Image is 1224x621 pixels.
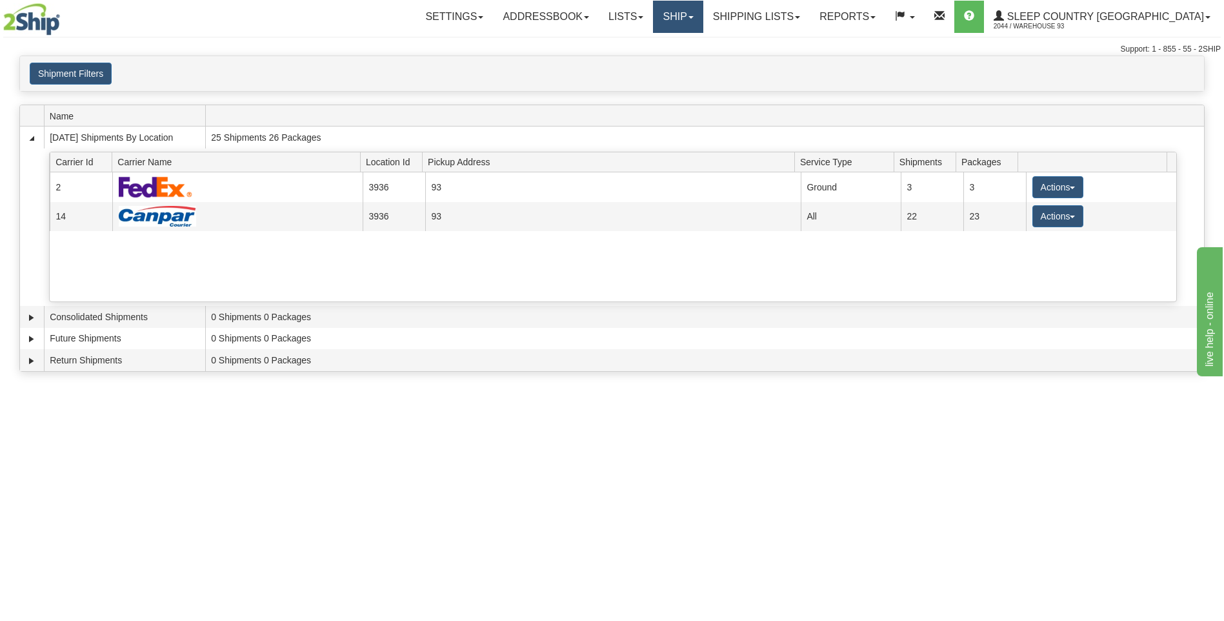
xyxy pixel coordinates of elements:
[50,202,112,231] td: 14
[205,349,1204,371] td: 0 Shipments 0 Packages
[425,202,801,231] td: 93
[25,311,38,324] a: Expand
[984,1,1220,33] a: Sleep Country [GEOGRAPHIC_DATA] 2044 / Warehouse 93
[899,152,956,172] span: Shipments
[25,354,38,367] a: Expand
[50,106,205,126] span: Name
[205,127,1204,148] td: 25 Shipments 26 Packages
[1004,11,1204,22] span: Sleep Country [GEOGRAPHIC_DATA]
[810,1,885,33] a: Reports
[10,8,119,23] div: live help - online
[901,172,963,201] td: 3
[493,1,599,33] a: Addressbook
[44,306,205,328] td: Consolidated Shipments
[55,152,112,172] span: Carrier Id
[801,172,901,201] td: Ground
[961,152,1018,172] span: Packages
[3,44,1221,55] div: Support: 1 - 855 - 55 - 2SHIP
[1032,176,1084,198] button: Actions
[425,172,801,201] td: 93
[963,202,1026,231] td: 23
[3,3,60,36] img: logo2044.jpg
[363,172,425,201] td: 3936
[119,206,196,227] img: Canpar
[50,172,112,201] td: 2
[703,1,810,33] a: Shipping lists
[801,202,901,231] td: All
[205,328,1204,350] td: 0 Shipments 0 Packages
[963,172,1026,201] td: 3
[205,306,1204,328] td: 0 Shipments 0 Packages
[1032,205,1084,227] button: Actions
[653,1,703,33] a: Ship
[1194,245,1223,376] iframe: chat widget
[599,1,653,33] a: Lists
[30,63,112,85] button: Shipment Filters
[363,202,425,231] td: 3936
[25,132,38,145] a: Collapse
[44,349,205,371] td: Return Shipments
[117,152,360,172] span: Carrier Name
[901,202,963,231] td: 22
[25,332,38,345] a: Expand
[44,127,205,148] td: [DATE] Shipments By Location
[119,176,193,198] img: FedEx
[416,1,493,33] a: Settings
[44,328,205,350] td: Future Shipments
[800,152,894,172] span: Service Type
[428,152,794,172] span: Pickup Address
[366,152,423,172] span: Location Id
[994,20,1090,33] span: 2044 / Warehouse 93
